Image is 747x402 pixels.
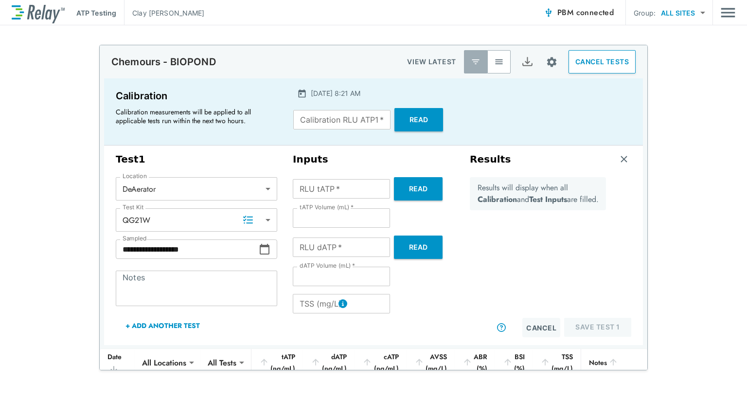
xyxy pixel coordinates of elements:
div: AVSS (mg/L) [414,351,447,374]
img: LuminUltra Relay [12,2,65,23]
p: Calibration [116,88,276,104]
button: Cancel [522,318,560,337]
p: ATP Testing [76,8,116,18]
p: VIEW LATEST [407,56,456,68]
h3: Results [470,153,511,165]
label: Test Kit [123,204,144,211]
h3: Inputs [293,153,454,165]
p: Clay [PERSON_NAME] [132,8,204,18]
div: All Locations [135,353,193,372]
button: + Add Another Test [116,314,210,337]
p: Results will display when all and are filled. [478,182,599,205]
div: ABR (%) [462,351,487,374]
img: Settings Icon [546,56,558,68]
img: Drawer Icon [721,3,735,22]
button: Site setup [539,49,565,75]
button: CANCEL TESTS [569,50,636,73]
iframe: Resource center [648,373,737,395]
button: Main menu [721,3,735,22]
img: Calender Icon [297,89,307,98]
p: Group: [634,8,656,18]
label: tATP Volume (mL) [300,204,354,211]
label: dATP Volume (mL) [300,262,355,269]
div: All Tests [201,353,243,372]
div: QG21W [116,210,277,230]
th: Date [100,349,135,377]
img: Latest [471,57,480,67]
div: TSS (mg/L) [540,351,573,374]
button: Export [516,50,539,73]
button: PBM connected [540,3,618,22]
img: View All [494,57,504,67]
label: Sampled [123,235,147,242]
img: Connected Icon [544,8,553,18]
div: DeAerator [116,179,277,199]
img: Remove [619,154,629,164]
button: Read [394,108,443,131]
div: cATP (ng/mL) [362,351,398,374]
b: Test Inputs [529,194,567,205]
div: dATP (ng/mL) [311,351,347,374]
label: Location [123,173,147,180]
input: Choose date, selected date is Sep 3, 2025 [116,239,259,259]
span: connected [576,7,614,18]
div: tATP (ng/mL) [259,351,295,374]
b: Calibration [478,194,517,205]
button: Read [394,236,443,259]
img: Export Icon [521,56,534,68]
button: Read [394,177,443,201]
span: PBM [557,6,614,19]
div: Notes [589,357,618,368]
div: BSI (%) [503,351,525,374]
p: Chemours - BIOPOND [111,56,216,68]
h3: Test 1 [116,153,277,165]
p: Calibration measurements will be applied to all applicable tests run within the next two hours. [116,108,271,125]
p: [DATE] 8:21 AM [311,88,360,98]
